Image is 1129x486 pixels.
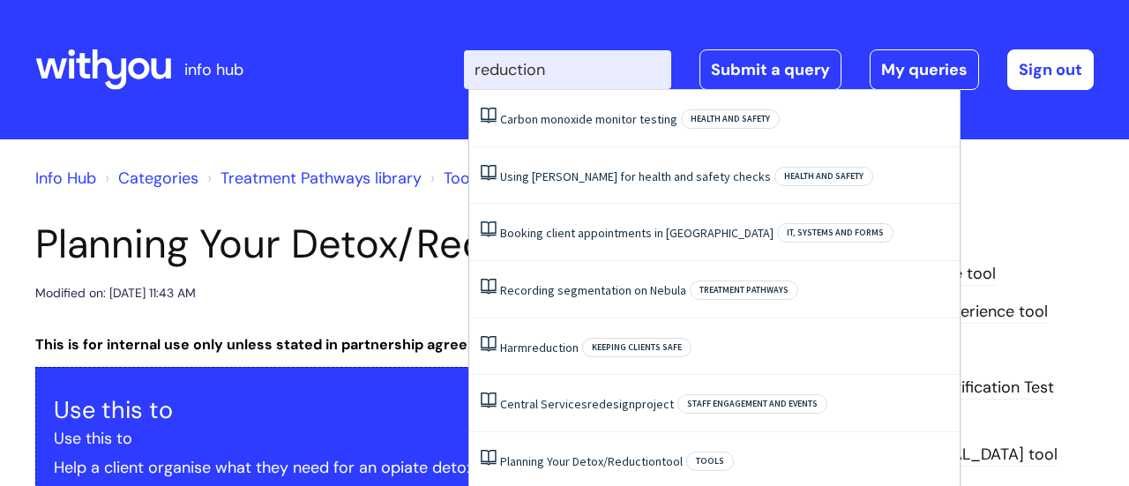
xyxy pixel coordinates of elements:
span: Staff engagement and events [677,394,827,414]
strong: This is for internal use only unless stated in partnership agreements. [35,335,516,354]
p: info hub [184,56,243,84]
span: Health and safety [774,167,873,186]
a: Treatment Pathways library [221,168,422,189]
span: Treatment pathways [690,280,798,300]
h1: Planning Your Detox/Reduction tool [35,221,732,268]
span: reduction [527,340,579,355]
a: Using [PERSON_NAME] for health and safety checks [500,168,771,184]
p: Use this to [54,424,714,452]
div: | - [464,49,1094,90]
a: Info Hub [35,168,96,189]
a: Tools [444,168,482,189]
h3: Use this to [54,396,714,424]
li: Tools [426,164,482,192]
span: Tools [686,452,734,471]
span: IT, systems and forms [777,223,893,243]
span: Keeping clients safe [582,338,692,357]
p: Help a client organise what they need for an opiate detox. [54,453,714,482]
a: Harmreduction [500,340,579,355]
a: Submit a query [699,49,841,90]
a: Carbon monoxide monitor testing [500,111,677,127]
li: Solution home [101,164,198,192]
div: Modified on: [DATE] 11:43 AM [35,282,196,304]
a: Central Servicesredesignproject [500,396,674,412]
a: Sign out [1007,49,1094,90]
li: Treatment Pathways library [203,164,422,192]
a: Recording segmentation on Nebula [500,282,686,298]
a: Booking client appointments in [GEOGRAPHIC_DATA] [500,225,774,241]
span: Health and safety [681,109,780,129]
span: redesign [587,396,635,412]
a: My queries [870,49,979,90]
a: Planning Your Detox/Reductiontool [500,453,683,469]
input: Search [464,50,671,89]
span: Reduction [608,453,662,469]
a: Categories [118,168,198,189]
